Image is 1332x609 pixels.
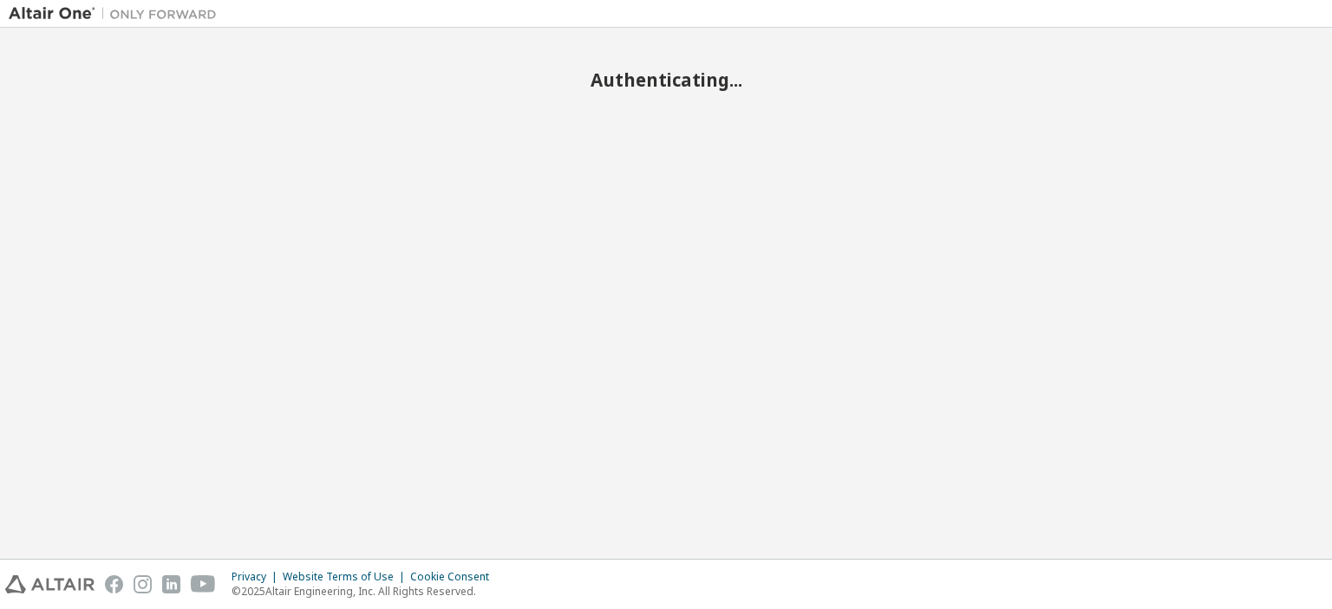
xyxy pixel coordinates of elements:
[283,570,410,584] div: Website Terms of Use
[105,575,123,593] img: facebook.svg
[9,68,1323,91] h2: Authenticating...
[5,575,95,593] img: altair_logo.svg
[162,575,180,593] img: linkedin.svg
[232,584,499,599] p: © 2025 Altair Engineering, Inc. All Rights Reserved.
[134,575,152,593] img: instagram.svg
[191,575,216,593] img: youtube.svg
[9,5,225,23] img: Altair One
[232,570,283,584] div: Privacy
[410,570,499,584] div: Cookie Consent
